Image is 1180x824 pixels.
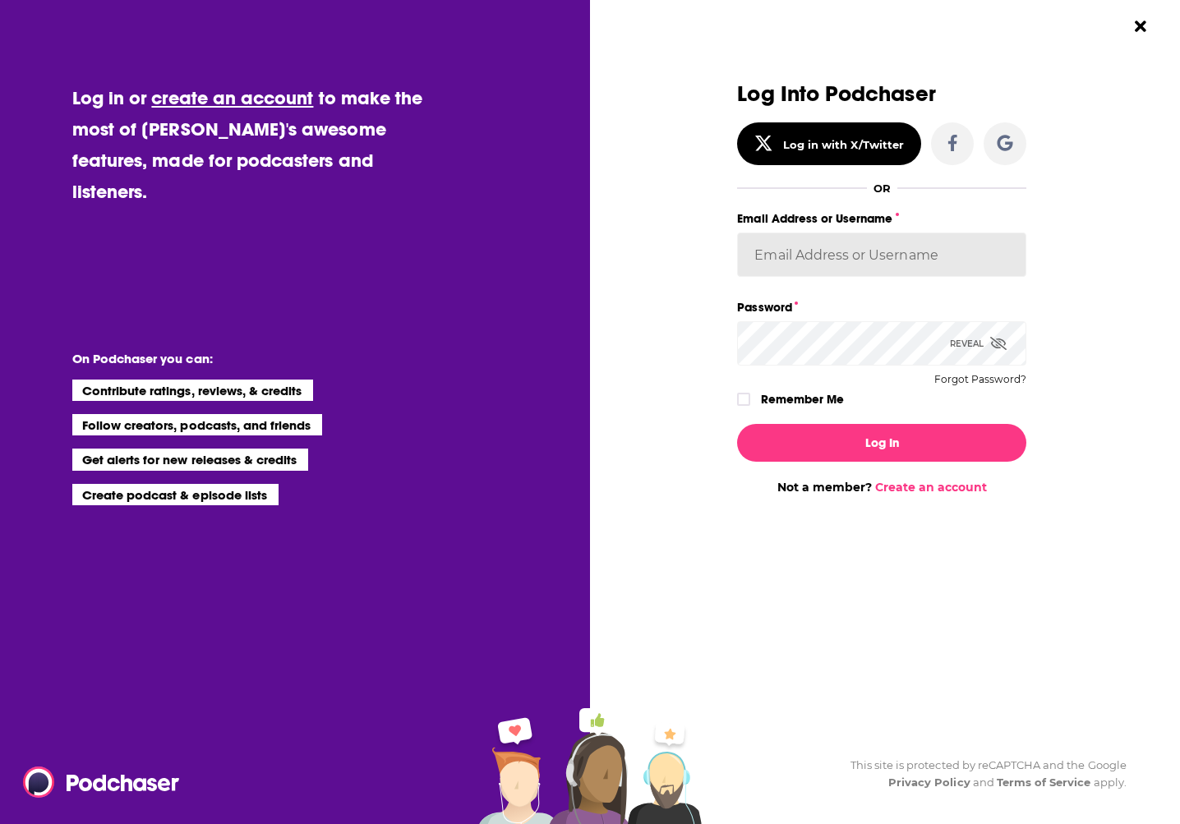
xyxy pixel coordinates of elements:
button: Forgot Password? [934,374,1026,385]
label: Password [737,297,1026,318]
li: Get alerts for new releases & credits [72,449,308,470]
div: Not a member? [737,480,1026,495]
img: Podchaser - Follow, Share and Rate Podcasts [23,766,181,798]
div: This site is protected by reCAPTCHA and the Google and apply. [837,757,1127,791]
a: Create an account [875,480,987,495]
label: Remember Me [761,389,844,410]
button: Log in with X/Twitter [737,122,921,165]
li: Follow creators, podcasts, and friends [72,414,323,435]
input: Email Address or Username [737,232,1026,277]
li: Create podcast & episode lists [72,484,279,505]
h3: Log Into Podchaser [737,82,1026,106]
div: Reveal [950,321,1007,366]
div: OR [873,182,891,195]
a: Podchaser - Follow, Share and Rate Podcasts [23,766,168,798]
li: On Podchaser you can: [72,351,401,366]
li: Contribute ratings, reviews, & credits [72,380,314,401]
div: Log in with X/Twitter [783,138,904,151]
a: create an account [151,86,313,109]
label: Email Address or Username [737,208,1026,229]
a: Privacy Policy [888,776,970,789]
button: Close Button [1125,11,1156,42]
button: Log In [737,424,1026,462]
a: Terms of Service [997,776,1091,789]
